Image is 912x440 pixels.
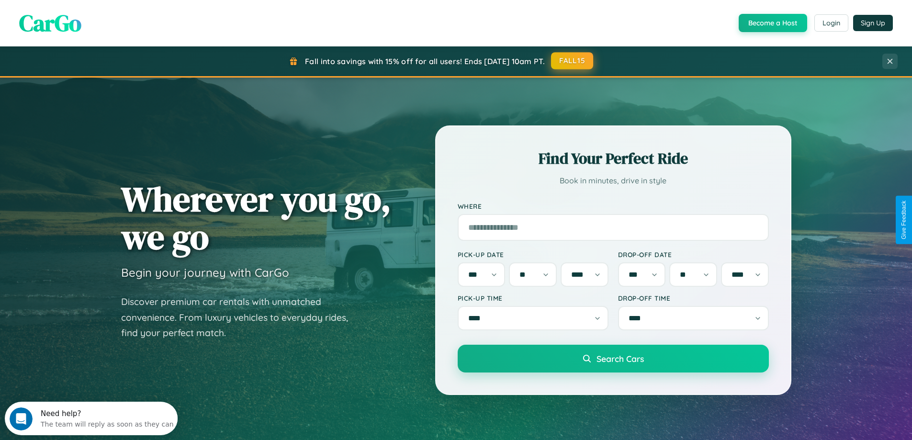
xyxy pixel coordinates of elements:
[10,407,33,430] iframe: Intercom live chat
[901,201,907,239] div: Give Feedback
[618,250,769,259] label: Drop-off Date
[36,8,169,16] div: Need help?
[597,353,644,364] span: Search Cars
[121,180,391,256] h1: Wherever you go, we go
[36,16,169,26] div: The team will reply as soon as they can
[19,7,81,39] span: CarGo
[305,56,545,66] span: Fall into savings with 15% off for all users! Ends [DATE] 10am PT.
[458,148,769,169] h2: Find Your Perfect Ride
[618,294,769,302] label: Drop-off Time
[853,15,893,31] button: Sign Up
[458,174,769,188] p: Book in minutes, drive in style
[458,294,608,302] label: Pick-up Time
[458,202,769,210] label: Where
[121,265,289,280] h3: Begin your journey with CarGo
[739,14,807,32] button: Become a Host
[458,345,769,372] button: Search Cars
[4,4,178,30] div: Open Intercom Messenger
[551,52,593,69] button: FALL15
[814,14,848,32] button: Login
[458,250,608,259] label: Pick-up Date
[121,294,360,341] p: Discover premium car rentals with unmatched convenience. From luxury vehicles to everyday rides, ...
[5,402,178,435] iframe: Intercom live chat discovery launcher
